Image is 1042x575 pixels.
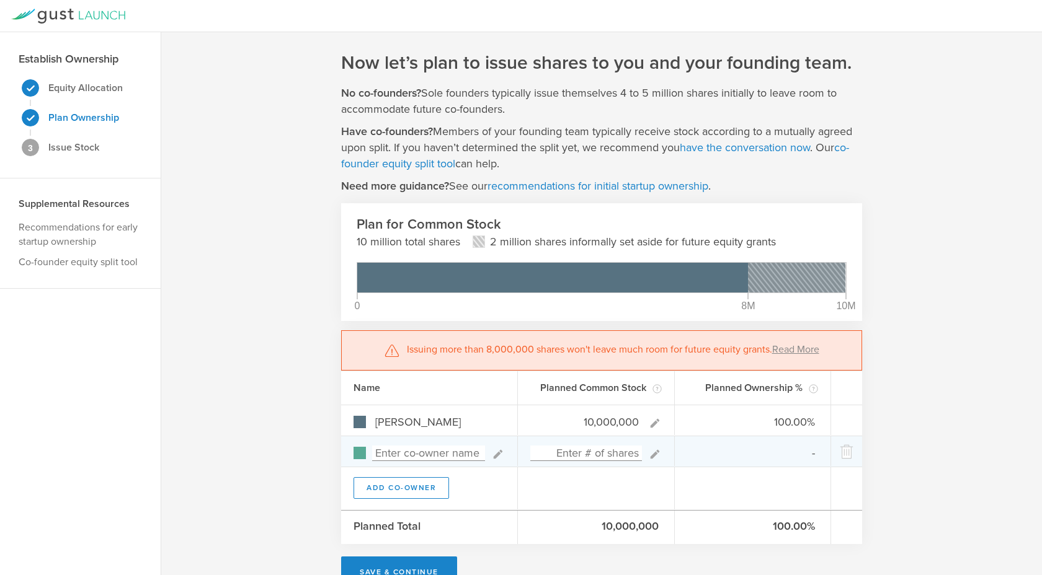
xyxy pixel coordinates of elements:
input: Enter co-owner name [372,446,485,461]
strong: Plan Ownership [48,112,119,124]
strong: Issue Stock [48,141,99,154]
h1: Now let’s plan to issue shares to you and your founding team. [341,51,852,76]
div: 0 [355,301,360,311]
p: Sole founders typically issue themselves 4 to 5 million shares initially to leave room to accommo... [341,85,862,117]
strong: Need more guidance? [341,179,449,193]
button: Add Co-Owner [354,477,449,499]
iframe: Chat Widget [980,478,1042,538]
strong: Supplemental Resources [19,198,130,210]
strong: Have co-founders? [341,125,433,138]
a: have the conversation now [680,141,810,154]
div: Planned Common Stock [518,371,675,405]
div: 100.00% [675,511,832,544]
a: Recommendations for early startup ownership [19,221,138,248]
p: Members of your founding team typically receive stock according to a mutually agreed upon split. ... [341,123,862,172]
p: See our . [341,178,711,194]
h2: Plan for Common Stock [357,216,847,234]
p: 2 million shares informally set aside for future equity grants [490,234,776,250]
strong: Equity Allocation [48,82,123,94]
a: Co-founder equity split tool [19,256,138,268]
h3: Establish Ownership [19,51,118,67]
p: Issuing more than 8,000,000 shares won't leave much room for future equity grants. [407,343,819,358]
div: 8M [741,301,755,311]
div: 10,000,000 [518,511,675,544]
a: recommendations for initial startup ownership [488,179,708,193]
div: 10M [836,301,855,311]
span: 3 [28,144,33,152]
strong: No co-founders? [341,86,421,100]
div: Planned Ownership % [675,371,832,405]
input: Enter # of shares [530,415,642,430]
p: 10 million total shares [357,234,460,250]
a: Read More [772,343,819,356]
div: Planned Total [341,511,518,544]
input: Enter co-owner name [372,415,505,430]
div: Name [341,371,518,405]
input: Enter # of shares [530,446,642,461]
